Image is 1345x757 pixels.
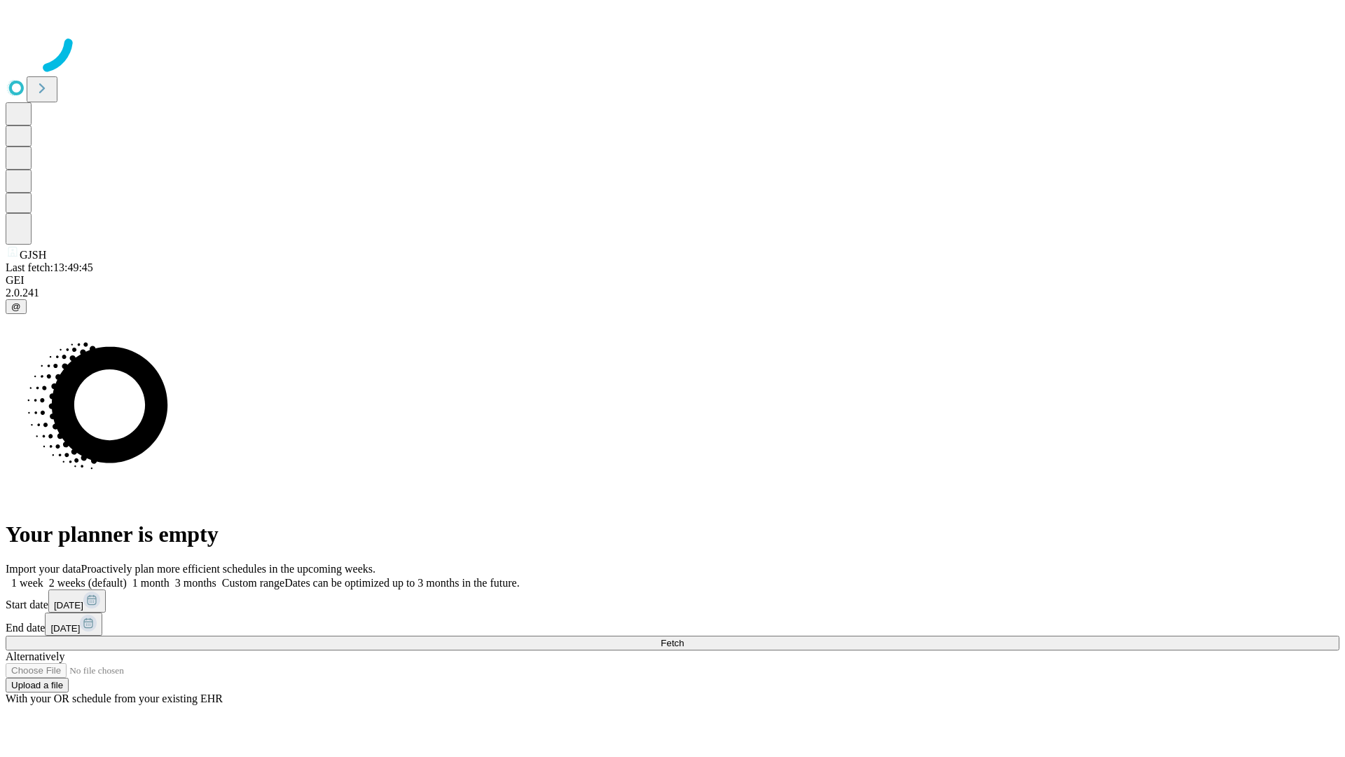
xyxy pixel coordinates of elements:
[284,577,519,589] span: Dates can be optimized up to 3 months in the future.
[6,274,1339,287] div: GEI
[6,678,69,693] button: Upload a file
[6,287,1339,299] div: 2.0.241
[6,693,223,704] span: With your OR schedule from your existing EHR
[6,636,1339,650] button: Fetch
[20,249,46,261] span: GJSH
[6,563,81,575] span: Import your data
[6,261,93,273] span: Last fetch: 13:49:45
[11,577,43,589] span: 1 week
[6,650,64,662] span: Alternatively
[132,577,170,589] span: 1 month
[49,577,127,589] span: 2 weeks (default)
[222,577,284,589] span: Custom range
[54,600,83,611] span: [DATE]
[6,589,1339,613] div: Start date
[50,623,80,634] span: [DATE]
[175,577,216,589] span: 3 months
[6,299,27,314] button: @
[48,589,106,613] button: [DATE]
[81,563,375,575] span: Proactively plan more efficient schedules in the upcoming weeks.
[6,613,1339,636] div: End date
[45,613,102,636] button: [DATE]
[661,638,684,648] span: Fetch
[6,521,1339,547] h1: Your planner is empty
[11,301,21,312] span: @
